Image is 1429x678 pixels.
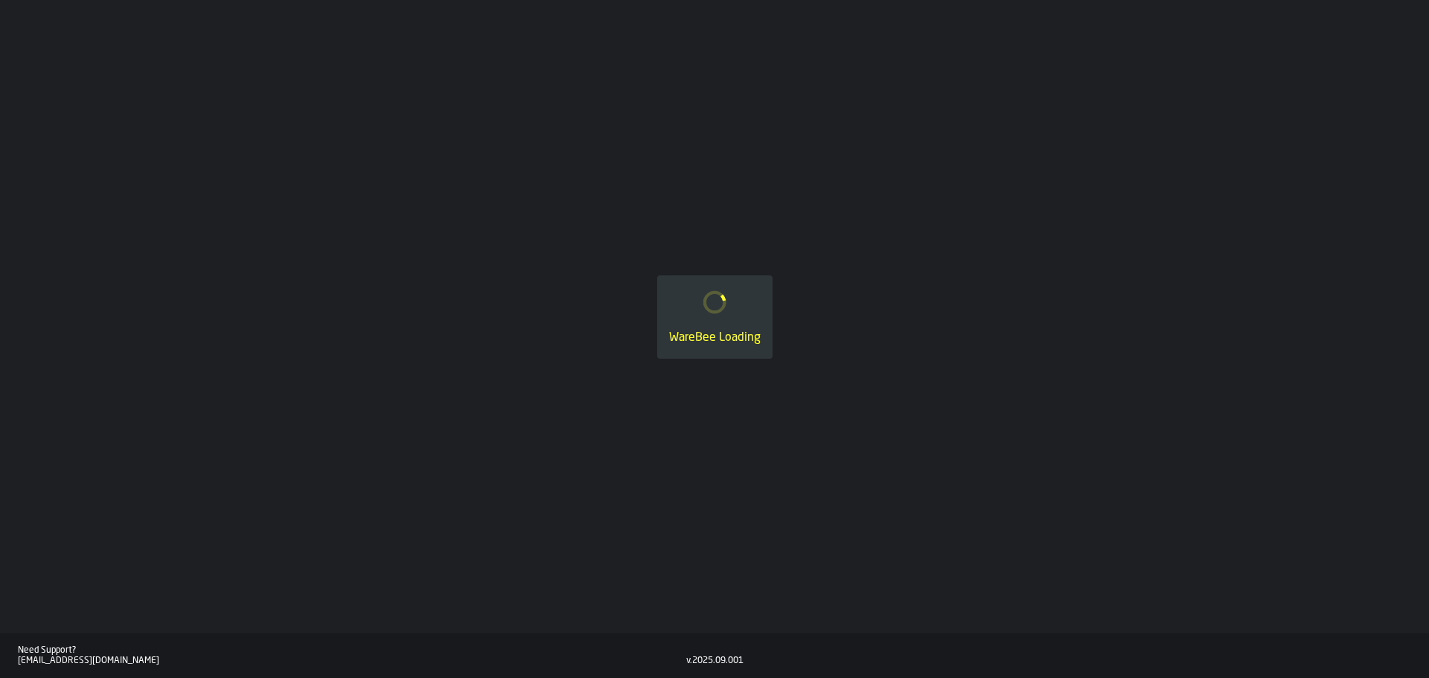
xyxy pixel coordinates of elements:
a: Need Support?[EMAIL_ADDRESS][DOMAIN_NAME] [18,645,686,666]
div: [EMAIL_ADDRESS][DOMAIN_NAME] [18,656,686,666]
div: Need Support? [18,645,686,656]
div: 2025.09.001 [692,656,744,666]
div: v. [686,656,692,666]
div: WareBee Loading [669,329,761,347]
